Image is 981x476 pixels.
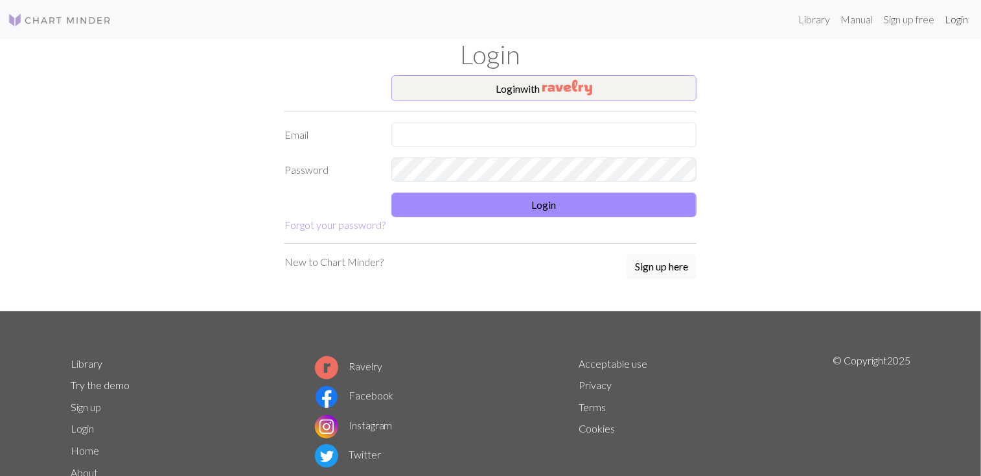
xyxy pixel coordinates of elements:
[71,357,102,370] a: Library
[71,422,94,434] a: Login
[627,254,697,280] a: Sign up here
[391,75,697,101] button: Loginwith
[315,419,393,431] a: Instagram
[579,401,606,413] a: Terms
[284,219,386,231] a: Forgot your password?
[277,158,384,182] label: Password
[71,379,130,391] a: Try the demo
[71,401,101,413] a: Sign up
[315,385,338,409] img: Facebook logo
[391,193,697,217] button: Login
[315,360,382,372] a: Ravelry
[8,12,111,28] img: Logo
[835,6,878,32] a: Manual
[277,123,384,147] label: Email
[315,444,338,468] img: Twitter logo
[878,6,940,32] a: Sign up free
[542,80,592,95] img: Ravelry
[63,39,918,70] h1: Login
[579,379,612,391] a: Privacy
[940,6,973,32] a: Login
[315,448,381,460] a: Twitter
[627,254,697,279] button: Sign up here
[579,422,615,434] a: Cookies
[579,357,647,370] a: Acceptable use
[793,6,835,32] a: Library
[315,356,338,379] img: Ravelry logo
[71,444,99,457] a: Home
[315,415,338,438] img: Instagram logo
[315,389,394,401] a: Facebook
[284,254,384,270] p: New to Chart Minder?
